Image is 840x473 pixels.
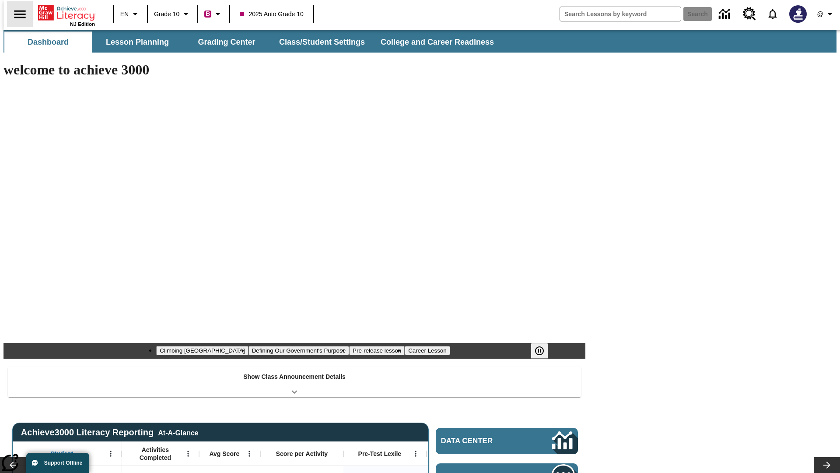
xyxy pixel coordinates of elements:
span: NJ Edition [70,21,95,27]
span: Support Offline [44,460,82,466]
a: Data Center [436,428,578,454]
div: Show Class Announcement Details [8,367,581,397]
button: Slide 3 Pre-release lesson [349,346,405,355]
button: Pause [531,343,548,359]
span: Pre-Test Lexile [358,450,402,458]
p: Show Class Announcement Details [243,372,346,381]
a: Notifications [761,3,784,25]
button: Open Menu [409,447,422,460]
button: Open side menu [7,1,33,27]
button: Slide 1 Climbing Mount Tai [156,346,248,355]
div: SubNavbar [3,30,836,53]
button: Support Offline [26,453,89,473]
button: Dashboard [4,32,92,53]
button: Open Menu [104,447,117,460]
img: Avatar [789,5,807,23]
button: Grade: Grade 10, Select a grade [150,6,195,22]
div: SubNavbar [3,32,502,53]
span: @ [817,10,823,19]
span: Avg Score [209,450,239,458]
a: Resource Center, Will open in new tab [738,2,761,26]
span: Achieve3000 Literacy Reporting [21,427,199,438]
a: Data Center [714,2,738,26]
span: Student [50,450,73,458]
button: Language: EN, Select a language [116,6,144,22]
button: Slide 2 Defining Our Government's Purpose [248,346,349,355]
div: Home [38,3,95,27]
button: Class/Student Settings [272,32,372,53]
span: Data Center [441,437,523,445]
span: B [206,8,210,19]
button: Profile/Settings [812,6,840,22]
button: College and Career Readiness [374,32,501,53]
span: Score per Activity [276,450,328,458]
button: Grading Center [183,32,270,53]
button: Slide 4 Career Lesson [405,346,450,355]
h1: welcome to achieve 3000 [3,62,585,78]
button: Lesson carousel, Next [814,457,840,473]
div: Pause [531,343,557,359]
input: search field [560,7,681,21]
span: EN [120,10,129,19]
button: Boost Class color is violet red. Change class color [201,6,227,22]
span: Grade 10 [154,10,179,19]
button: Lesson Planning [94,32,181,53]
div: At-A-Glance [158,427,198,437]
span: 2025 Auto Grade 10 [240,10,303,19]
button: Open Menu [182,447,195,460]
button: Select a new avatar [784,3,812,25]
a: Home [38,4,95,21]
span: Activities Completed [126,446,184,462]
button: Open Menu [243,447,256,460]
